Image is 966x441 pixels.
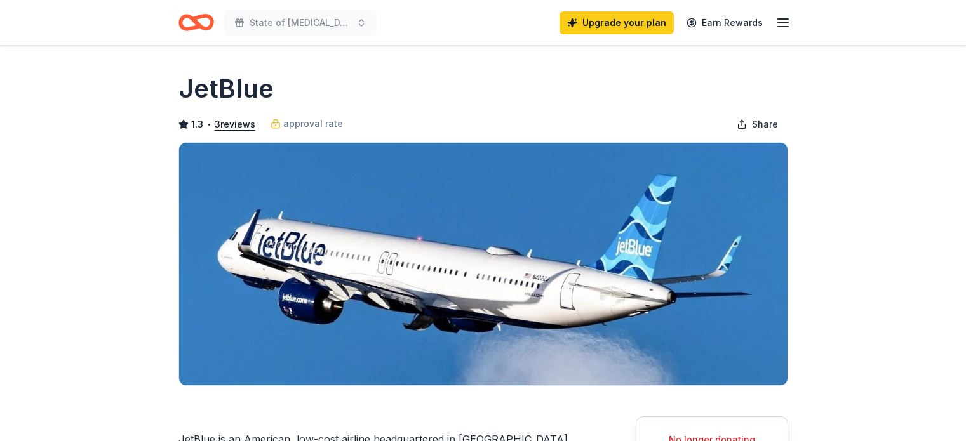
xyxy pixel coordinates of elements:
a: approval rate [271,116,343,131]
span: 1.3 [191,117,203,132]
span: State of [MEDICAL_DATA] [250,15,351,30]
button: State of [MEDICAL_DATA] [224,10,377,36]
span: approval rate [283,116,343,131]
a: Earn Rewards [679,11,770,34]
button: Share [727,112,788,137]
span: • [206,119,211,129]
span: Share [752,117,778,132]
a: Upgrade your plan [560,11,674,34]
a: Home [178,8,214,37]
img: Image for JetBlue [179,143,788,385]
h1: JetBlue [178,71,274,107]
button: 3reviews [215,117,255,132]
